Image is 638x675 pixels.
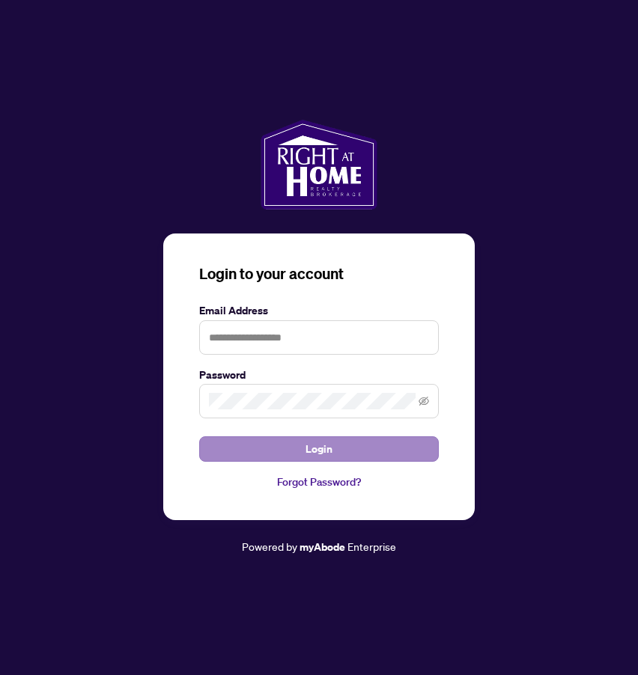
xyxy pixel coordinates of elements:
[300,539,345,555] a: myAbode
[419,396,429,406] span: eye-invisible
[261,120,377,210] img: ma-logo
[199,367,439,383] label: Password
[199,263,439,284] h3: Login to your account
[199,436,439,462] button: Login
[347,540,396,553] span: Enterprise
[306,437,332,461] span: Login
[199,302,439,319] label: Email Address
[242,540,297,553] span: Powered by
[199,474,439,490] a: Forgot Password?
